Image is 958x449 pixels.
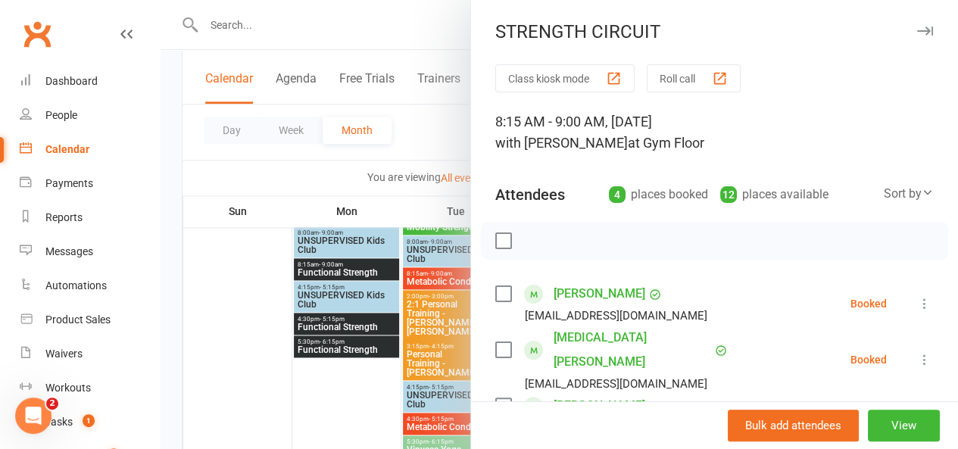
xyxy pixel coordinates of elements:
a: Workouts [20,371,160,405]
a: Reports [20,201,160,235]
a: [PERSON_NAME] [554,282,645,306]
a: Clubworx [18,15,56,53]
div: Booked [850,354,887,365]
button: Roll call [647,64,741,92]
div: Product Sales [45,313,111,326]
span: with [PERSON_NAME] [495,135,628,151]
a: [PERSON_NAME] [554,394,645,418]
div: Attendees [495,184,565,205]
a: Waivers [20,337,160,371]
div: Waivers [45,348,83,360]
span: 2 [46,398,58,410]
a: Automations [20,269,160,303]
a: Tasks 1 [20,405,160,439]
span: 1 [83,414,95,427]
div: Booked [850,298,887,309]
span: at Gym Floor [628,135,704,151]
div: People [45,109,77,121]
div: Dashboard [45,75,98,87]
div: Tasks [45,416,73,428]
a: Calendar [20,133,160,167]
div: Automations [45,279,107,292]
div: 4 [609,186,626,203]
a: Product Sales [20,303,160,337]
a: Messages [20,235,160,269]
div: Calendar [45,143,89,155]
iframe: Intercom live chat [15,398,51,434]
button: View [868,410,940,441]
div: [EMAIL_ADDRESS][DOMAIN_NAME] [525,374,707,394]
button: Class kiosk mode [495,64,635,92]
a: Payments [20,167,160,201]
div: Messages [45,245,93,257]
div: Sort by [884,184,934,204]
div: 8:15 AM - 9:00 AM, [DATE] [495,111,934,154]
a: [MEDICAL_DATA][PERSON_NAME] [554,326,711,374]
div: Workouts [45,382,91,394]
div: 12 [720,186,737,203]
div: places available [720,184,828,205]
button: Bulk add attendees [728,410,859,441]
div: Reports [45,211,83,223]
a: Dashboard [20,64,160,98]
div: STRENGTH CIRCUIT [471,21,958,42]
a: People [20,98,160,133]
div: Payments [45,177,93,189]
div: places booked [609,184,708,205]
div: [EMAIL_ADDRESS][DOMAIN_NAME] [525,306,707,326]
